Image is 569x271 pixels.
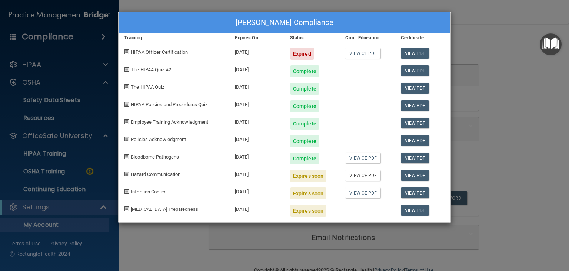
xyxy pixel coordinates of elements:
a: View CE PDF [345,48,380,59]
div: Complete [290,153,319,164]
div: Expires On [229,33,284,42]
span: Employee Training Acknowledgment [131,119,208,125]
div: [DATE] [229,60,284,77]
a: View PDF [401,205,429,216]
div: [DATE] [229,42,284,60]
div: Complete [290,100,319,112]
a: View PDF [401,187,429,198]
div: Certificate [395,33,450,42]
a: View PDF [401,153,429,163]
a: View PDF [401,65,429,76]
div: Training [119,33,229,42]
a: View PDF [401,135,429,146]
div: [DATE] [229,182,284,199]
div: Expires soon [290,170,326,182]
span: Infection Control [131,189,166,195]
span: [MEDICAL_DATA] Preparedness [131,206,198,212]
a: View PDF [401,118,429,128]
div: Complete [290,118,319,130]
a: View PDF [401,100,429,111]
div: Expired [290,48,314,60]
div: [DATE] [229,112,284,130]
div: Cont. Education [340,33,395,42]
div: [DATE] [229,147,284,164]
iframe: Drift Widget Chat Controller [532,223,560,252]
button: Open Resource Center [540,33,562,55]
span: Bloodborne Pathogens [131,154,179,160]
span: The HIPAA Quiz #2 [131,67,171,72]
a: View PDF [401,48,429,59]
div: [DATE] [229,164,284,182]
div: [DATE] [229,130,284,147]
div: [DATE] [229,95,284,112]
span: The HIPAA Quiz [131,84,164,90]
div: Expires soon [290,205,326,217]
a: View CE PDF [345,170,380,181]
div: Complete [290,83,319,95]
a: View CE PDF [345,187,380,198]
div: [PERSON_NAME] Compliance [119,12,450,33]
a: View PDF [401,83,429,94]
div: [DATE] [229,199,284,217]
a: View PDF [401,170,429,181]
div: Expires soon [290,187,326,199]
div: Complete [290,65,319,77]
a: View CE PDF [345,153,380,163]
span: HIPAA Officer Certification [131,49,188,55]
div: Complete [290,135,319,147]
span: HIPAA Policies and Procedures Quiz [131,102,207,107]
div: Status [284,33,340,42]
span: Policies Acknowledgment [131,137,186,142]
span: Hazard Communication [131,172,180,177]
div: [DATE] [229,77,284,95]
